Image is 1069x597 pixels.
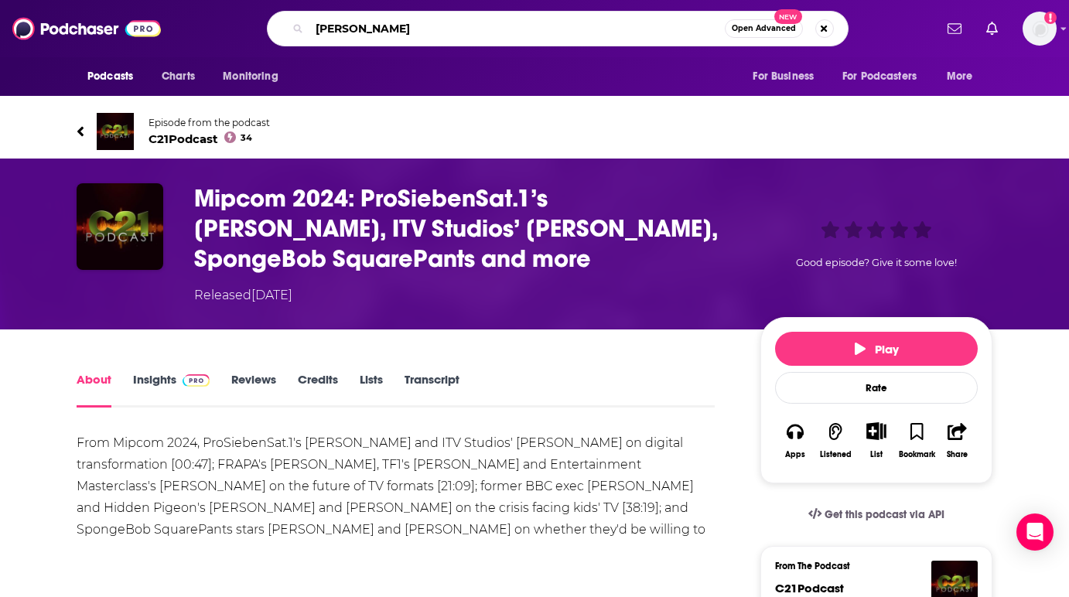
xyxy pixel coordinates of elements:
[825,508,944,521] span: Get this podcast via API
[267,11,849,46] div: Search podcasts, credits, & more...
[77,183,163,270] img: Mipcom 2024: ProSiebenSat.1’s Henrik Pabst, ITV Studios’ Ruth Berry, SpongeBob SquarePants and more
[785,450,805,459] div: Apps
[194,286,292,305] div: Released [DATE]
[775,372,978,404] div: Rate
[77,62,153,91] button: open menu
[183,374,210,387] img: Podchaser Pro
[732,25,796,32] span: Open Advanced
[77,372,111,408] a: About
[149,117,270,128] span: Episode from the podcast
[1023,12,1057,46] img: User Profile
[897,412,937,469] button: Bookmark
[941,15,968,42] a: Show notifications dropdown
[796,496,957,534] a: Get this podcast via API
[775,581,844,595] a: C21Podcast
[1044,12,1057,24] svg: Add a profile image
[860,422,892,439] button: Show More Button
[149,131,270,146] span: C21Podcast
[775,561,965,571] h3: From The Podcast
[77,432,715,562] div: From Mipcom 2024, ProSiebenSat.1's [PERSON_NAME] and ITV Studios' [PERSON_NAME] on digital transf...
[899,450,935,459] div: Bookmark
[775,332,978,366] button: Play
[820,450,852,459] div: Listened
[405,372,459,408] a: Transcript
[152,62,204,91] a: Charts
[775,412,815,469] button: Apps
[1016,513,1054,551] div: Open Intercom Messenger
[938,412,978,469] button: Share
[133,372,210,408] a: InsightsPodchaser Pro
[947,66,973,87] span: More
[742,62,833,91] button: open menu
[212,62,298,91] button: open menu
[870,449,883,459] div: List
[309,16,725,41] input: Search podcasts, credits, & more...
[980,15,1004,42] a: Show notifications dropdown
[815,412,856,469] button: Listened
[753,66,814,87] span: For Business
[77,113,992,150] a: C21PodcastEpisode from the podcastC21Podcast34
[162,66,195,87] span: Charts
[231,372,276,408] a: Reviews
[725,19,803,38] button: Open AdvancedNew
[87,66,133,87] span: Podcasts
[241,135,252,142] span: 34
[1023,12,1057,46] button: Show profile menu
[855,342,899,356] span: Play
[97,113,134,150] img: C21Podcast
[12,14,161,43] img: Podchaser - Follow, Share and Rate Podcasts
[947,450,968,459] div: Share
[1023,12,1057,46] span: Logged in as jillgoldstein
[936,62,992,91] button: open menu
[832,62,939,91] button: open menu
[223,66,278,87] span: Monitoring
[298,372,338,408] a: Credits
[796,257,957,268] span: Good episode? Give it some love!
[194,183,736,274] h1: Mipcom 2024: ProSiebenSat.1’s Henrik Pabst, ITV Studios’ Ruth Berry, SpongeBob SquarePants and more
[774,9,802,24] span: New
[360,372,383,408] a: Lists
[842,66,917,87] span: For Podcasters
[856,412,897,469] div: Show More ButtonList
